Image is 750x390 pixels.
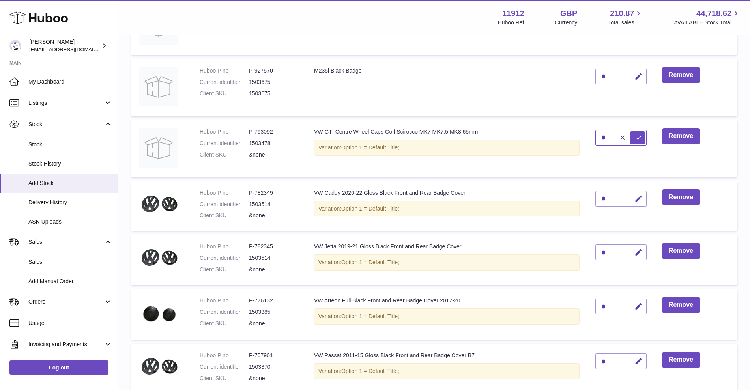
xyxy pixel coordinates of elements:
span: Stock [28,141,112,148]
span: Option 1 = Default Title; [341,144,399,151]
dd: P-782345 [249,243,298,250]
a: 44,718.62 AVAILABLE Stock Total [674,8,741,26]
dd: P-793092 [249,128,298,136]
span: Listings [28,99,104,107]
span: ASN Uploads [28,218,112,226]
button: Remove [662,128,700,144]
dt: Current identifier [200,363,249,371]
dt: Current identifier [200,308,249,316]
div: Variation: [314,254,580,271]
dt: Huboo P no [200,297,249,304]
dd: P-782349 [249,189,298,197]
div: [PERSON_NAME] [29,38,100,53]
img: VW Caddy 2020-22 Gloss Black Front and Rear Badge Cover [139,189,178,219]
dd: 1503385 [249,308,298,316]
span: Option 1 = Default Title; [341,205,399,212]
div: Variation: [314,201,580,217]
button: Remove [662,189,700,205]
span: 210.87 [610,8,634,19]
span: AVAILABLE Stock Total [674,19,741,26]
span: Stock History [28,160,112,168]
strong: GBP [560,8,577,19]
span: Option 1 = Default Title; [341,313,399,319]
td: VW Jetta 2019-21 Gloss Black Front and Rear Badge Cover [306,235,587,285]
div: Huboo Ref [498,19,524,26]
dt: Huboo P no [200,128,249,136]
span: Add Manual Order [28,278,112,285]
td: M235i Black Badge [306,59,587,116]
span: Delivery History [28,199,112,206]
button: Remove [662,352,700,368]
span: Option 1 = Default Title; [341,259,399,265]
div: Variation: [314,140,580,156]
dd: &none [249,320,298,327]
dd: P-927570 [249,67,298,75]
img: VW Arteon Full Black Front and Rear Badge Cover 2017-20 [139,297,178,330]
a: 210.87 Total sales [608,8,643,26]
span: Orders [28,298,104,306]
dt: Client SKU [200,151,249,159]
div: Variation: [314,308,580,325]
td: VW GTI Centre Wheel Caps Golf Scirocco MK7 MK7.5 MK8 65mm [306,120,587,177]
dd: 1503514 [249,201,298,208]
span: Stock [28,121,104,128]
span: Add Stock [28,179,112,187]
button: Remove [662,243,700,259]
dt: Current identifier [200,140,249,147]
span: Total sales [608,19,643,26]
dd: 1503478 [249,140,298,147]
span: [EMAIL_ADDRESS][DOMAIN_NAME] [29,46,116,52]
span: 44,718.62 [696,8,731,19]
dt: Current identifier [200,78,249,86]
button: Remove [662,67,700,83]
dt: Current identifier [200,201,249,208]
img: M235i Black Badge [139,67,178,106]
dt: Client SKU [200,320,249,327]
dd: 1503675 [249,90,298,97]
dt: Client SKU [200,266,249,273]
dd: P-776132 [249,297,298,304]
a: Log out [9,360,108,375]
dt: Huboo P no [200,243,249,250]
dd: &none [249,212,298,219]
div: Variation: [314,363,580,379]
button: Remove [662,297,700,313]
dt: Huboo P no [200,352,249,359]
dd: 1503675 [249,78,298,86]
dd: 1503370 [249,363,298,371]
dt: Huboo P no [200,67,249,75]
dt: Client SKU [200,90,249,97]
dd: P-757961 [249,352,298,359]
dd: &none [249,375,298,382]
strong: 11912 [502,8,524,19]
td: VW Caddy 2020-22 Gloss Black Front and Rear Badge Cover [306,181,587,231]
div: Currency [555,19,578,26]
dt: Client SKU [200,375,249,382]
dd: &none [249,151,298,159]
img: VW Jetta 2019-21 Gloss Black Front and Rear Badge Cover [139,243,178,272]
span: Invoicing and Payments [28,341,104,348]
img: info@carbonmyride.com [9,40,21,52]
dd: &none [249,266,298,273]
dt: Client SKU [200,212,249,219]
span: Usage [28,319,112,327]
dt: Current identifier [200,254,249,262]
span: Sales [28,258,112,266]
dd: 1503514 [249,254,298,262]
span: My Dashboard [28,78,112,86]
td: VW Arteon Full Black Front and Rear Badge Cover 2017-20 [306,289,587,340]
img: VW Passat 2011-15 Gloss Black Front and Rear Badge Cover B7 [139,352,178,381]
img: VW GTI Centre Wheel Caps Golf Scirocco MK7 MK7.5 MK8 65mm [139,128,178,168]
span: Sales [28,238,104,246]
span: Option 1 = Default Title; [341,368,399,374]
dt: Huboo P no [200,189,249,197]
